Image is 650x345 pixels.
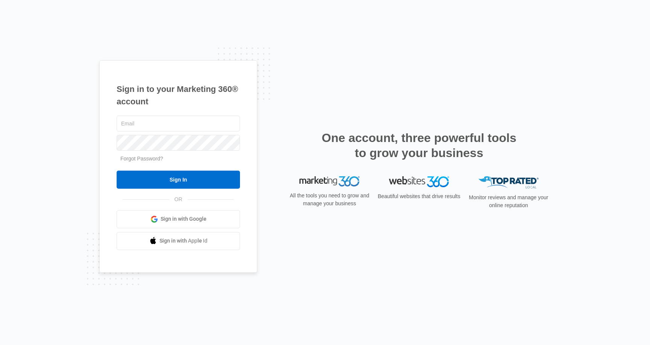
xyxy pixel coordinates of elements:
img: Marketing 360 [299,176,360,187]
span: Sign in with Google [161,215,207,223]
a: Sign in with Google [117,210,240,228]
p: Monitor reviews and manage your online reputation [466,194,551,209]
img: Top Rated Local [478,176,539,189]
h1: Sign in to your Marketing 360® account [117,83,240,108]
span: OR [169,195,188,203]
p: All the tools you need to grow and manage your business [287,192,372,208]
h2: One account, three powerful tools to grow your business [319,130,519,160]
img: Websites 360 [389,176,449,187]
p: Beautiful websites that drive results [377,192,461,200]
span: Sign in with Apple Id [159,237,208,245]
a: Forgot Password? [120,156,163,162]
input: Sign In [117,171,240,189]
a: Sign in with Apple Id [117,232,240,250]
input: Email [117,116,240,131]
